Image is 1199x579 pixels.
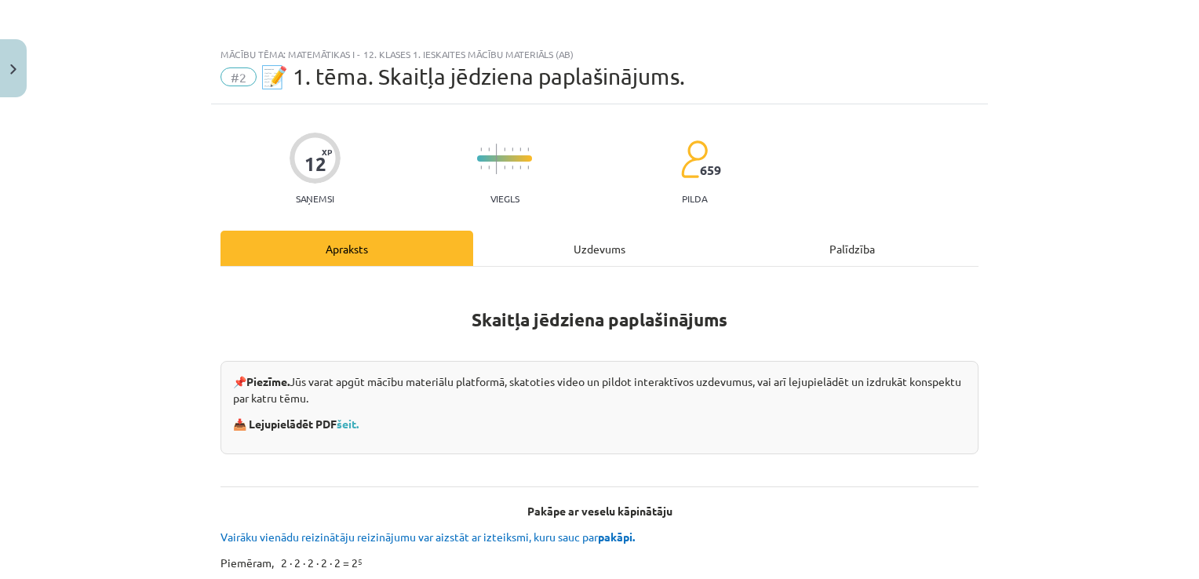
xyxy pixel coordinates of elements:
span: 659 [700,163,721,177]
div: Uzdevums [473,231,726,266]
p: Saņemsi [290,193,341,204]
div: Mācību tēma: Matemātikas i - 12. klases 1. ieskaites mācību materiāls (ab) [220,49,979,60]
div: 12 [304,153,326,175]
img: icon-short-line-57e1e144782c952c97e751825c79c345078a6d821885a25fce030b3d8c18986b.svg [527,166,529,169]
img: icon-long-line-d9ea69661e0d244f92f715978eff75569469978d946b2353a9bb055b3ed8787d.svg [496,144,497,174]
strong: Skaitļa jēdziena paplašinājums [472,308,727,331]
img: icon-close-lesson-0947bae3869378f0d4975bcd49f059093ad1ed9edebbc8119c70593378902aed.svg [10,64,16,75]
img: icon-short-line-57e1e144782c952c97e751825c79c345078a6d821885a25fce030b3d8c18986b.svg [480,166,482,169]
b: Pakāpe ar veselu kāpinātāju [527,504,672,518]
img: icon-short-line-57e1e144782c952c97e751825c79c345078a6d821885a25fce030b3d8c18986b.svg [488,147,490,151]
span: Vairāku vienādu reizinātāju reizinājumu var aizstāt ar izteiksmi, kuru sauc par [220,530,637,544]
img: icon-short-line-57e1e144782c952c97e751825c79c345078a6d821885a25fce030b3d8c18986b.svg [504,147,505,151]
p: 📌 Jūs varat apgūt mācību materiālu platformā, skatoties video un pildot interaktīvos uzdevumus, v... [233,373,966,406]
div: Palīdzība [726,231,979,266]
span: 📝 1. tēma. Skaitļa jēdziena paplašinājums. [261,64,685,89]
p: Piemēram, 2 ∙ 2 ∙ 2 ∙ 2 ∙ 2 = 2 [220,555,979,571]
img: icon-short-line-57e1e144782c952c97e751825c79c345078a6d821885a25fce030b3d8c18986b.svg [512,147,513,151]
p: Viegls [490,193,519,204]
sup: 5 [358,555,363,567]
img: icon-short-line-57e1e144782c952c97e751825c79c345078a6d821885a25fce030b3d8c18986b.svg [519,147,521,151]
div: Apraksts [220,231,473,266]
strong: Piezīme. [246,374,290,388]
img: icon-short-line-57e1e144782c952c97e751825c79c345078a6d821885a25fce030b3d8c18986b.svg [527,147,529,151]
p: pilda [682,193,707,204]
img: icon-short-line-57e1e144782c952c97e751825c79c345078a6d821885a25fce030b3d8c18986b.svg [519,166,521,169]
img: icon-short-line-57e1e144782c952c97e751825c79c345078a6d821885a25fce030b3d8c18986b.svg [504,166,505,169]
img: icon-short-line-57e1e144782c952c97e751825c79c345078a6d821885a25fce030b3d8c18986b.svg [480,147,482,151]
strong: 📥 Lejupielādēt PDF [233,417,361,431]
img: students-c634bb4e5e11cddfef0936a35e636f08e4e9abd3cc4e673bd6f9a4125e45ecb1.svg [680,140,708,179]
img: icon-short-line-57e1e144782c952c97e751825c79c345078a6d821885a25fce030b3d8c18986b.svg [512,166,513,169]
img: icon-short-line-57e1e144782c952c97e751825c79c345078a6d821885a25fce030b3d8c18986b.svg [488,166,490,169]
a: šeit. [337,417,359,431]
b: pakāpi. [598,530,635,544]
span: XP [322,147,332,156]
span: #2 [220,67,257,86]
